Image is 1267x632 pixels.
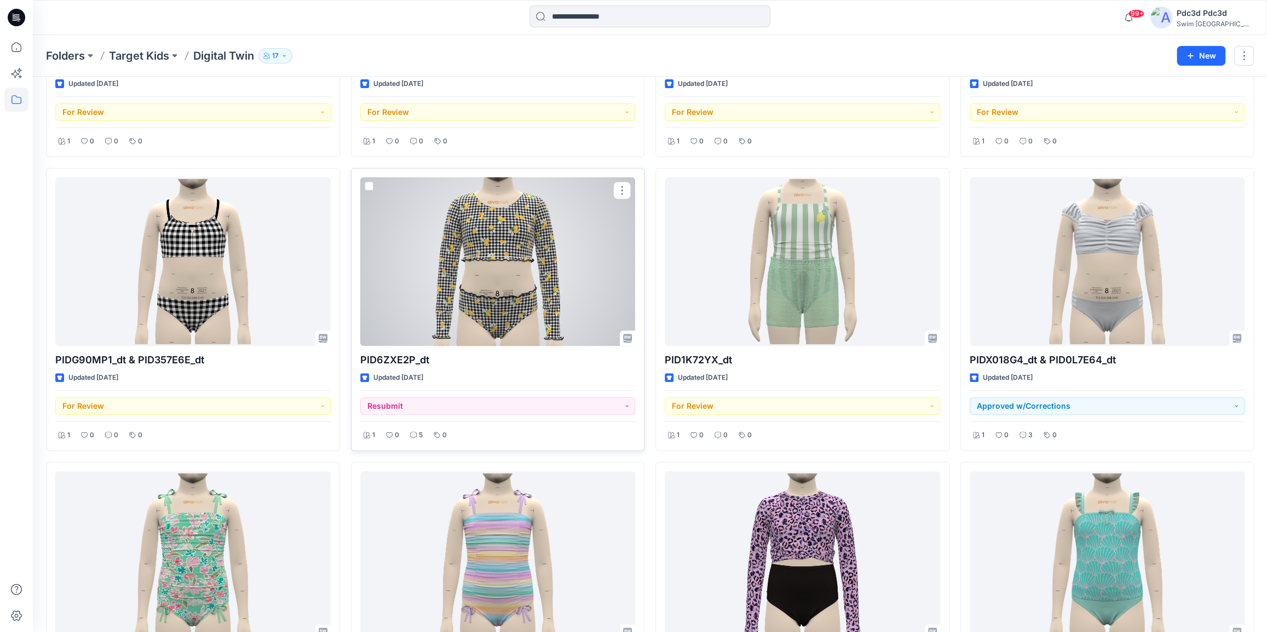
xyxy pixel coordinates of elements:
[678,372,728,384] p: Updated [DATE]
[138,430,142,441] p: 0
[443,136,447,147] p: 0
[395,430,399,441] p: 0
[699,136,704,147] p: 0
[68,78,118,90] p: Updated [DATE]
[665,352,940,368] p: PID1K72YX_dt
[419,430,423,441] p: 5
[55,352,331,368] p: PIDG90MP1_dt & PID357E6E_dt
[90,136,94,147] p: 0
[46,48,85,63] a: Folders
[723,430,728,441] p: 0
[1177,46,1225,66] button: New
[67,430,70,441] p: 1
[982,136,984,147] p: 1
[138,136,142,147] p: 0
[747,430,752,441] p: 0
[272,50,279,62] p: 17
[1052,430,1057,441] p: 0
[109,48,169,63] a: Target Kids
[699,430,704,441] p: 0
[442,430,447,441] p: 0
[372,430,375,441] p: 1
[665,177,940,346] a: PID1K72YX_dt
[677,430,679,441] p: 1
[1028,136,1033,147] p: 0
[1028,430,1033,441] p: 3
[395,136,399,147] p: 0
[983,372,1033,384] p: Updated [DATE]
[258,48,292,63] button: 17
[1150,7,1172,28] img: avatar
[970,352,1245,368] p: PIDX018G4_dt & PID0L7E64_dt
[1128,9,1144,18] span: 99+
[372,136,375,147] p: 1
[360,352,636,368] p: PID6ZXE2P_dt
[114,430,118,441] p: 0
[1177,7,1253,20] div: Pdc3d Pdc3d
[68,372,118,384] p: Updated [DATE]
[1177,20,1253,28] div: Swim [GEOGRAPHIC_DATA]
[360,177,636,346] a: PID6ZXE2P_dt
[193,48,254,63] p: Digital Twin
[67,136,70,147] p: 1
[723,136,728,147] p: 0
[419,136,423,147] p: 0
[983,78,1033,90] p: Updated [DATE]
[1004,136,1009,147] p: 0
[55,177,331,346] a: PIDG90MP1_dt & PID357E6E_dt
[970,177,1245,346] a: PIDX018G4_dt & PID0L7E64_dt
[90,430,94,441] p: 0
[982,430,984,441] p: 1
[678,78,728,90] p: Updated [DATE]
[373,78,423,90] p: Updated [DATE]
[677,136,679,147] p: 1
[114,136,118,147] p: 0
[747,136,752,147] p: 0
[1052,136,1057,147] p: 0
[373,372,423,384] p: Updated [DATE]
[1004,430,1009,441] p: 0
